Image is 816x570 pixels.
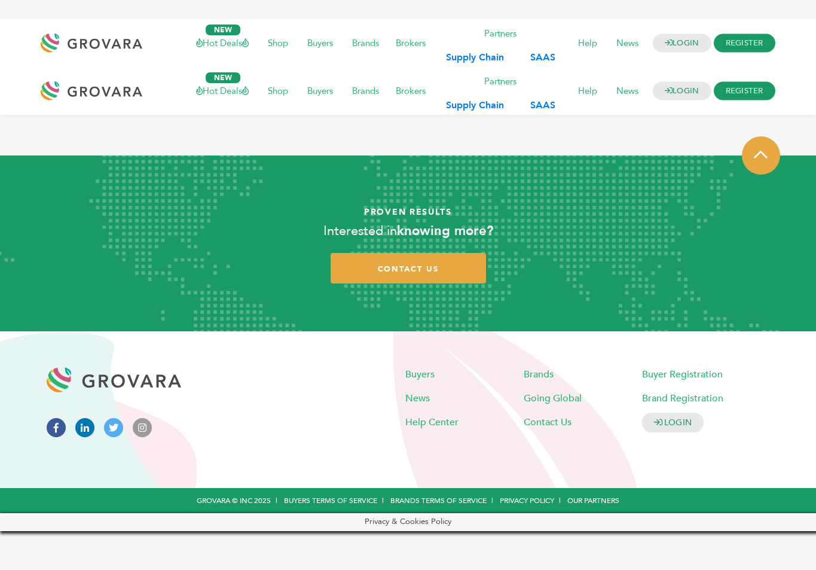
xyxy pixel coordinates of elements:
a: LOGIN [642,413,704,432]
a: News [608,84,647,97]
span: Brands [344,80,387,102]
span: News [608,80,647,102]
a: Help [570,36,606,50]
a: News [608,36,647,50]
b: Supply Chain [446,99,504,112]
a: Buyers [299,36,341,50]
span: Brokers [387,80,434,102]
a: Brands [344,36,387,50]
a: Shop [259,84,297,97]
a: Supply Chain [434,96,516,115]
span: News [608,32,647,54]
span: Shop [259,80,297,102]
a: Shop [259,36,297,50]
span: REGISTER [714,34,775,53]
a: Brands [524,368,554,381]
span: Partners [476,67,525,96]
span: Help [570,80,606,102]
span: Hot Deals [188,32,257,54]
a: Hot Deals [188,84,257,97]
a: News [405,392,430,405]
a: Buyers [299,84,341,97]
span: Brands [344,32,387,54]
a: Buyers [405,368,435,381]
b: SAAS [530,51,555,64]
span: Buyers [299,32,341,54]
span: | [271,495,282,506]
span: Brokers [387,32,434,54]
a: SAAS [518,48,567,67]
a: Privacy Policy [500,496,554,505]
a: Brands [344,84,387,97]
span: Partners [476,19,525,48]
a: Brokers [387,36,434,50]
span: Shop [259,32,297,54]
span: Interested in [323,222,397,240]
a: Our Partners [567,496,619,505]
span: contact us [378,264,439,275]
a: Going Global [524,392,582,405]
span: Help [570,32,606,54]
a: Buyers Terms of Service [284,496,377,505]
a: Contact Us [524,416,571,429]
a: SAAS [518,96,567,115]
a: Hot Deals [188,36,257,50]
a: contact us [331,253,486,284]
b: Supply Chain [446,51,504,64]
a: Supply Chain [434,48,516,67]
span: Privacy & Cookies Policy [365,516,451,527]
span: Buyers [299,80,341,102]
a: Buyer Registration [642,368,723,381]
a: Brokers [387,84,434,97]
span: Hot Deals [188,80,257,102]
span: REGISTER [714,82,775,100]
span: | [377,495,389,506]
a: LOGIN [653,34,711,53]
a: Help [570,84,606,97]
a: Brands Terms of Service [390,496,487,505]
a: LOGIN [653,82,711,100]
span: | [487,495,498,506]
a: Brand Registration [642,392,723,405]
a: Help Center [405,416,459,429]
b: SAAS [530,99,555,112]
span: | [554,495,566,506]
